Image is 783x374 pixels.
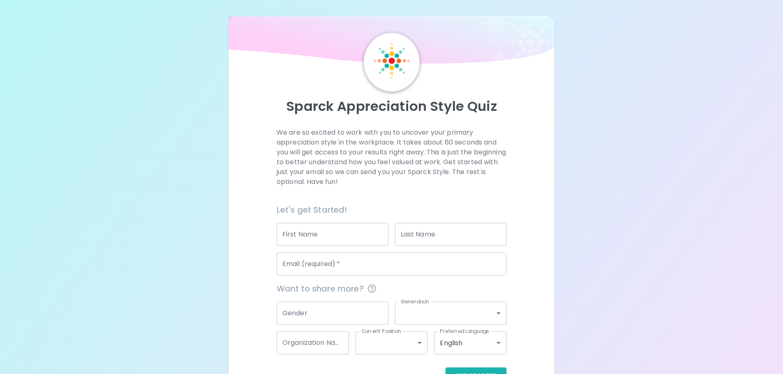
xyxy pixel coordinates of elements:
[374,43,410,79] img: Sparck Logo
[361,328,401,335] label: Current Position
[434,331,506,354] div: English
[277,128,506,187] p: We are so excited to work with you to uncover your primary appreciation style in the workplace. I...
[229,16,555,68] img: wave
[238,98,545,115] p: Sparck Appreciation Style Quiz
[277,282,506,295] span: Want to share more?
[277,203,506,216] h6: Let's get Started!
[367,284,377,294] svg: This information is completely confidential and only used for aggregated appreciation studies at ...
[401,298,429,305] label: Generation
[440,328,489,335] label: Preferred Language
